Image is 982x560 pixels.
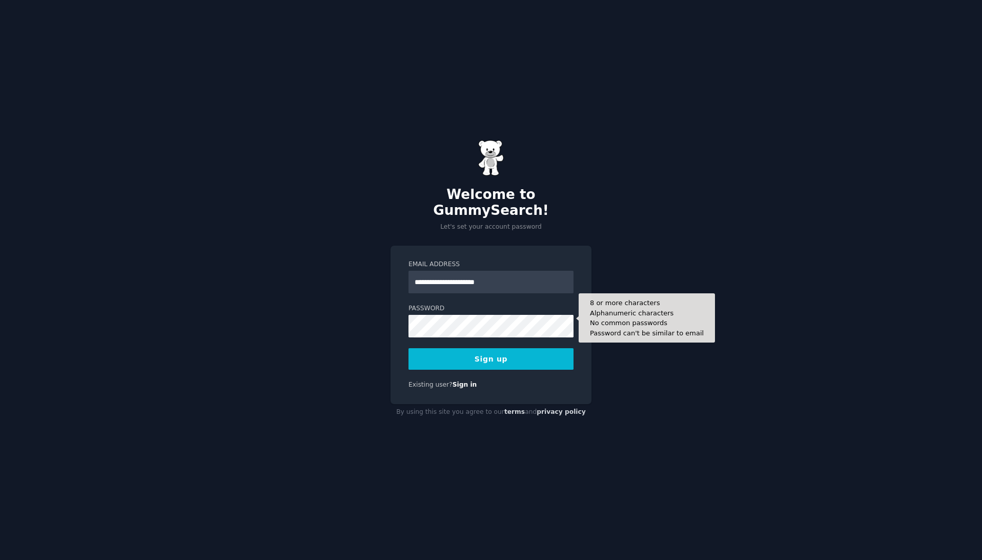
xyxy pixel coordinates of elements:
[504,408,525,415] a: terms
[408,381,453,388] span: Existing user?
[408,260,574,269] label: Email Address
[391,223,591,232] p: Let's set your account password
[408,304,574,313] label: Password
[408,348,574,370] button: Sign up
[537,408,586,415] a: privacy policy
[391,404,591,421] div: By using this site you agree to our and
[453,381,477,388] a: Sign in
[391,187,591,219] h2: Welcome to GummySearch!
[478,140,504,176] img: Gummy Bear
